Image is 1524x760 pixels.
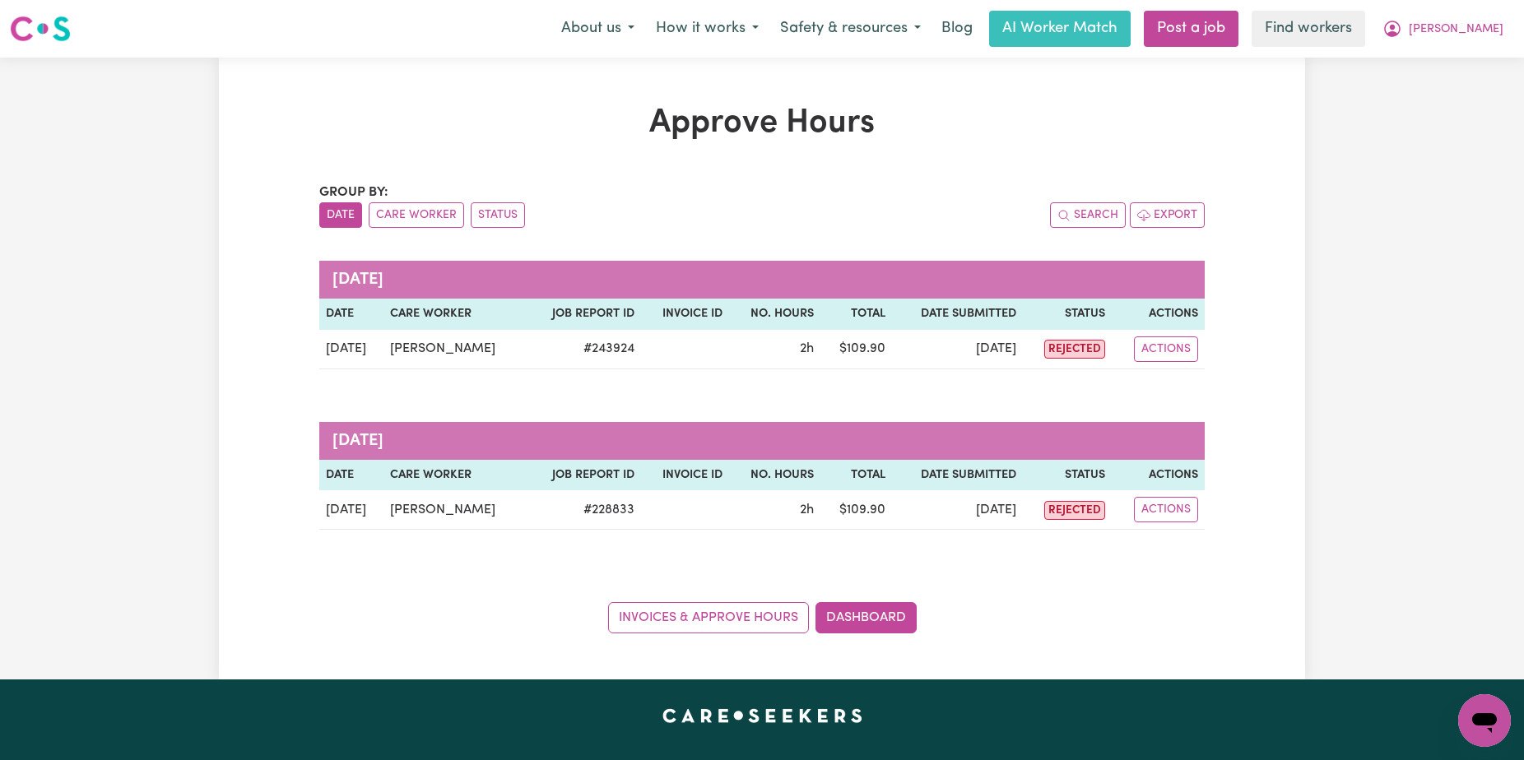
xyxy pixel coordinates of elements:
a: Blog [932,11,983,47]
span: rejected [1044,340,1105,359]
th: Total [820,299,892,330]
button: Actions [1134,336,1198,362]
th: Date [319,460,383,491]
button: sort invoices by date [319,202,362,228]
iframe: Button to launch messaging window [1458,694,1511,747]
a: Find workers [1252,11,1365,47]
th: Job Report ID [526,460,640,491]
button: How it works [645,12,769,46]
th: Care worker [383,460,526,491]
th: Date Submitted [892,299,1023,330]
th: Invoice ID [641,460,729,491]
td: # 243924 [526,330,640,369]
th: Date Submitted [892,460,1023,491]
a: Post a job [1144,11,1238,47]
td: [DATE] [892,490,1023,530]
button: Safety & resources [769,12,932,46]
td: [DATE] [319,330,383,369]
img: Careseekers logo [10,14,71,44]
th: Actions [1112,460,1205,491]
span: Group by: [319,186,388,199]
button: sort invoices by care worker [369,202,464,228]
td: $ 109.90 [820,490,892,530]
td: $ 109.90 [820,330,892,369]
th: Care worker [383,299,526,330]
th: Date [319,299,383,330]
th: No. Hours [729,299,821,330]
button: sort invoices by paid status [471,202,525,228]
td: [DATE] [892,330,1023,369]
span: [PERSON_NAME] [1409,21,1503,39]
button: My Account [1372,12,1514,46]
th: Total [820,460,892,491]
caption: [DATE] [319,261,1205,299]
td: [PERSON_NAME] [383,490,526,530]
button: Actions [1134,497,1198,522]
th: Status [1023,299,1112,330]
span: 2 hours [800,342,814,355]
a: Careseekers home page [662,709,862,722]
button: Export [1130,202,1205,228]
button: Search [1050,202,1126,228]
a: Invoices & Approve Hours [608,602,809,633]
caption: [DATE] [319,422,1205,460]
th: Status [1023,460,1112,491]
a: AI Worker Match [989,11,1131,47]
th: Invoice ID [641,299,729,330]
td: # 228833 [526,490,640,530]
a: Dashboard [815,602,917,633]
th: No. Hours [729,460,821,491]
h1: Approve Hours [319,104,1205,143]
td: [DATE] [319,490,383,530]
th: Actions [1112,299,1205,330]
span: rejected [1044,501,1105,520]
button: About us [551,12,645,46]
td: [PERSON_NAME] [383,330,526,369]
span: 2 hours [800,503,814,517]
a: Careseekers logo [10,10,71,48]
th: Job Report ID [526,299,640,330]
